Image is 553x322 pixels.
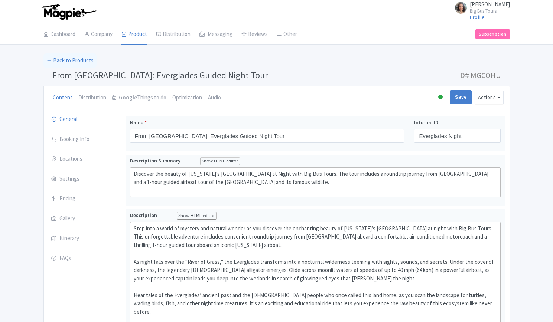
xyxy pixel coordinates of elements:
[200,157,240,165] div: Show HTML editor
[458,68,501,83] span: ID# MGCOHU
[84,24,113,45] a: Company
[199,24,232,45] a: Messaging
[475,29,510,39] a: Subscription
[208,86,221,110] a: Audio
[119,93,137,102] strong: Google
[177,212,217,220] div: Show HTML editor
[44,129,121,150] a: Booking Info
[470,9,510,13] small: Big Bus Tours
[44,248,121,269] a: FAQs
[172,86,202,110] a: Optimization
[450,1,510,13] a: [PERSON_NAME] Big Bus Tours
[44,188,121,209] a: Pricing
[112,86,166,110] a: GoogleThings to do
[414,119,439,126] span: Internal ID
[455,2,467,14] img: jfp7o2nd6rbrsspqilhl.jpg
[52,69,268,81] span: From [GEOGRAPHIC_DATA]: Everglades Guided Night Tour
[470,1,510,8] span: [PERSON_NAME]
[44,208,121,229] a: Gallery
[437,92,444,103] div: Active
[134,170,497,195] div: Discover the beauty of [US_STATE]'s [GEOGRAPHIC_DATA] at Night with Big Bus Tours. The tour inclu...
[121,24,147,45] a: Product
[44,109,121,130] a: General
[450,90,472,104] input: Save
[44,228,121,249] a: Itinerary
[470,14,485,20] a: Profile
[130,119,143,126] span: Name
[44,149,121,170] a: Locations
[130,157,182,164] span: Description Summary
[241,24,268,45] a: Reviews
[53,86,72,110] a: Content
[40,4,97,20] img: logo-ab69f6fb50320c5b225c76a69d11143b.png
[130,212,158,219] span: Description
[156,24,191,45] a: Distribution
[475,91,504,104] button: Actions
[44,169,121,190] a: Settings
[43,24,75,45] a: Dashboard
[277,24,297,45] a: Other
[43,53,97,68] a: ← Back to Products
[78,86,106,110] a: Distribution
